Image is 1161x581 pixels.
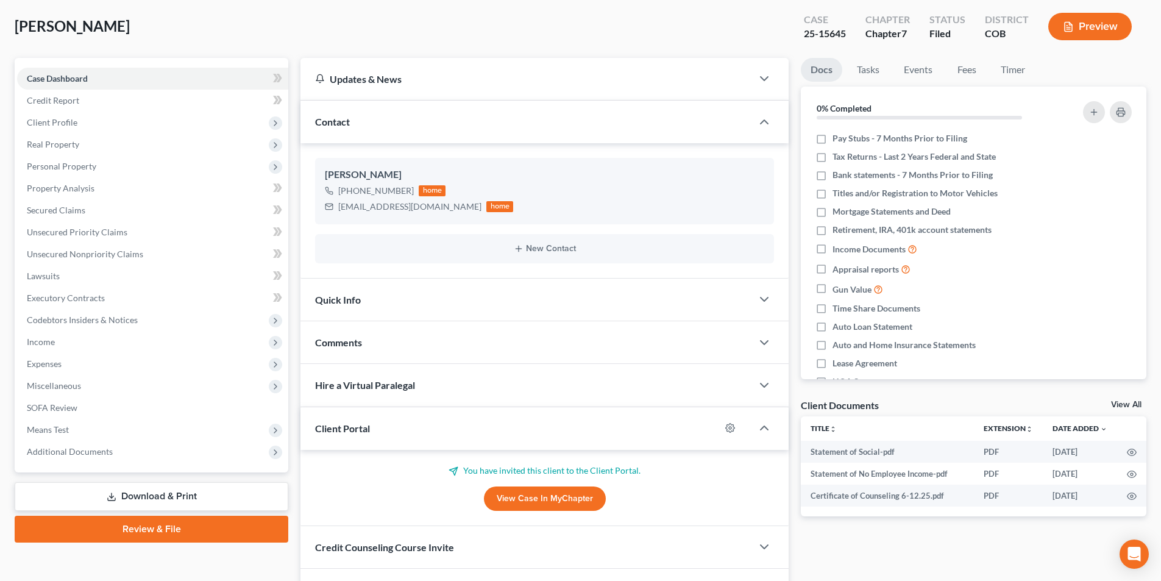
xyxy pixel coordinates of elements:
[865,27,910,41] div: Chapter
[811,424,837,433] a: Titleunfold_more
[315,294,361,305] span: Quick Info
[17,199,288,221] a: Secured Claims
[833,376,893,388] span: HOA Statement
[894,58,942,82] a: Events
[17,68,288,90] a: Case Dashboard
[325,244,764,254] button: New Contact
[801,485,974,507] td: Certificate of Counseling 6-12.25.pdf
[833,357,897,369] span: Lease Agreement
[833,132,967,144] span: Pay Stubs - 7 Months Prior to Filing
[833,151,996,163] span: Tax Returns - Last 2 Years Federal and State
[1043,485,1117,507] td: [DATE]
[27,73,88,84] span: Case Dashboard
[1043,441,1117,463] td: [DATE]
[17,265,288,287] a: Lawsuits
[1111,401,1141,409] a: View All
[315,379,415,391] span: Hire a Virtual Paralegal
[17,397,288,419] a: SOFA Review
[17,287,288,309] a: Executory Contracts
[338,201,481,213] div: [EMAIL_ADDRESS][DOMAIN_NAME]
[833,339,976,351] span: Auto and Home Insurance Statements
[315,422,370,434] span: Client Portal
[829,426,837,433] i: unfold_more
[315,73,737,85] div: Updates & News
[833,205,951,218] span: Mortgage Statements and Deed
[833,263,899,276] span: Appraisal reports
[27,227,127,237] span: Unsecured Priority Claims
[929,13,965,27] div: Status
[27,315,138,325] span: Codebtors Insiders & Notices
[15,482,288,511] a: Download & Print
[1100,426,1107,433] i: expand_more
[27,139,79,149] span: Real Property
[486,201,513,212] div: home
[315,116,350,127] span: Contact
[985,13,1029,27] div: District
[15,17,130,35] span: [PERSON_NAME]
[974,485,1043,507] td: PDF
[17,243,288,265] a: Unsecured Nonpriority Claims
[27,183,94,193] span: Property Analysis
[27,358,62,369] span: Expenses
[27,205,85,215] span: Secured Claims
[833,283,872,296] span: Gun Value
[833,302,920,315] span: Time Share Documents
[847,58,889,82] a: Tasks
[985,27,1029,41] div: COB
[315,465,774,477] p: You have invited this client to the Client Portal.
[17,177,288,199] a: Property Analysis
[27,424,69,435] span: Means Test
[27,293,105,303] span: Executory Contracts
[1043,463,1117,485] td: [DATE]
[801,441,974,463] td: Statement of Social-pdf
[325,168,764,182] div: [PERSON_NAME]
[833,169,993,181] span: Bank statements - 7 Months Prior to Filing
[929,27,965,41] div: Filed
[804,13,846,27] div: Case
[315,541,454,553] span: Credit Counseling Course Invite
[484,487,606,511] a: View Case in MyChapter
[801,58,842,82] a: Docs
[27,271,60,281] span: Lawsuits
[801,399,879,412] div: Client Documents
[15,516,288,543] a: Review & File
[991,58,1035,82] a: Timer
[17,90,288,112] a: Credit Report
[1048,13,1132,40] button: Preview
[833,243,906,255] span: Income Documents
[27,337,55,347] span: Income
[833,224,992,236] span: Retirement, IRA, 401k account statements
[865,13,910,27] div: Chapter
[947,58,986,82] a: Fees
[1026,426,1033,433] i: unfold_more
[27,249,143,259] span: Unsecured Nonpriority Claims
[804,27,846,41] div: 25-15645
[315,337,362,348] span: Comments
[27,95,79,105] span: Credit Report
[419,185,446,196] div: home
[901,27,907,39] span: 7
[833,187,998,199] span: Titles and/or Registration to Motor Vehicles
[984,424,1033,433] a: Extensionunfold_more
[27,117,77,127] span: Client Profile
[974,441,1043,463] td: PDF
[1120,540,1149,569] div: Open Intercom Messenger
[338,185,414,197] div: [PHONE_NUMBER]
[27,161,96,171] span: Personal Property
[27,380,81,391] span: Miscellaneous
[1053,424,1107,433] a: Date Added expand_more
[974,463,1043,485] td: PDF
[17,221,288,243] a: Unsecured Priority Claims
[833,321,912,333] span: Auto Loan Statement
[817,103,872,113] strong: 0% Completed
[801,463,974,485] td: Statement of No Employee Income-pdf
[27,446,113,457] span: Additional Documents
[27,402,77,413] span: SOFA Review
